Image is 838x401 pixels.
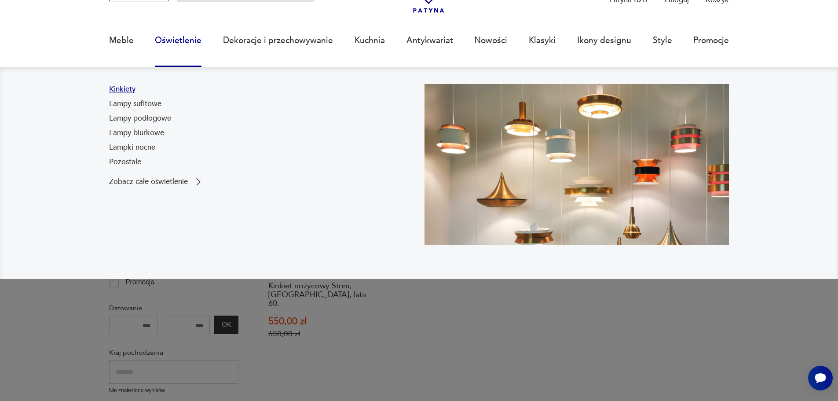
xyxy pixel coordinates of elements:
a: Promocje [693,20,729,61]
a: Ikony designu [577,20,631,61]
a: Zobacz całe oświetlenie [109,177,204,187]
a: Lampki nocne [109,142,155,153]
a: Nowości [474,20,507,61]
a: Klasyki [529,20,556,61]
a: Lampy sufitowe [109,99,161,109]
a: Meble [109,20,134,61]
a: Lampy biurkowe [109,128,164,138]
a: Kuchnia [355,20,385,61]
a: Lampy podłogowe [109,113,171,124]
img: a9d990cd2508053be832d7f2d4ba3cb1.jpg [424,84,729,245]
a: Style [653,20,672,61]
p: Zobacz całe oświetlenie [109,178,188,185]
a: Antykwariat [406,20,453,61]
a: Pozostałe [109,157,141,167]
iframe: Smartsupp widget button [808,366,833,390]
a: Dekoracje i przechowywanie [223,20,333,61]
a: Kinkiety [109,84,135,95]
a: Oświetlenie [155,20,201,61]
